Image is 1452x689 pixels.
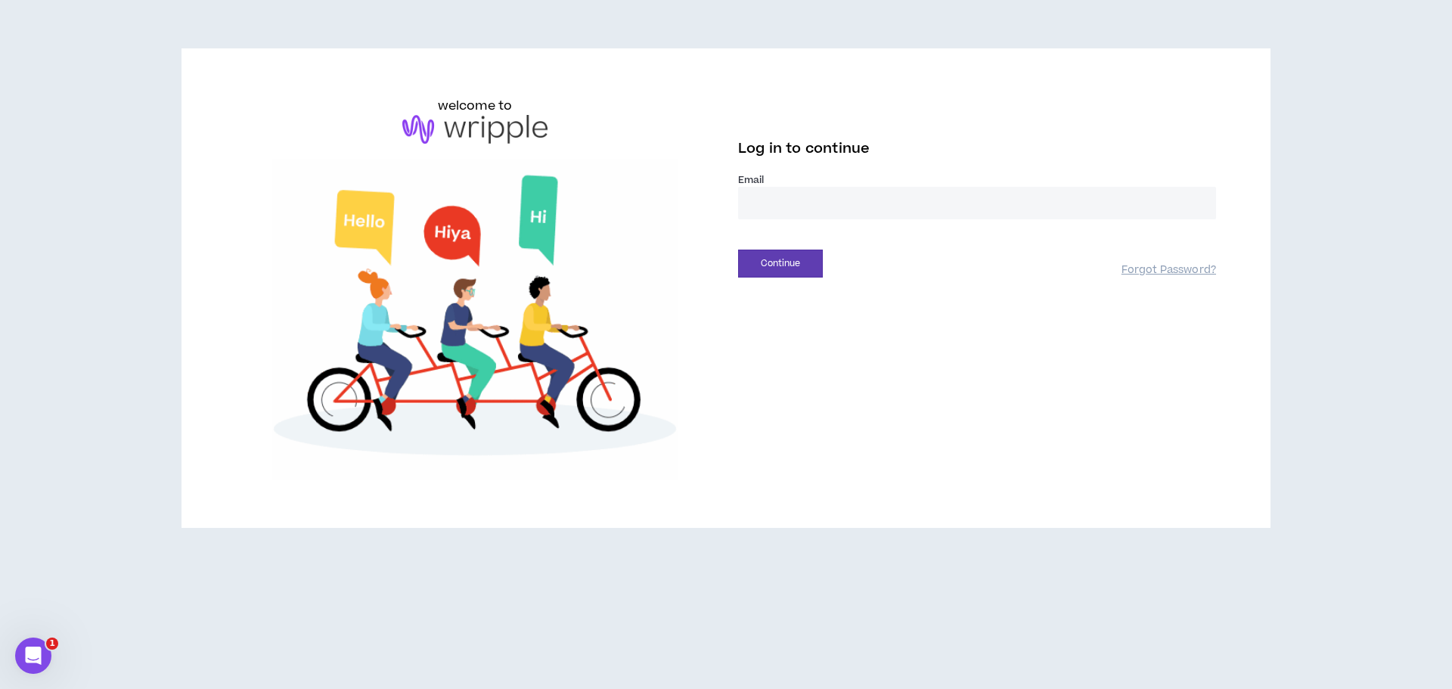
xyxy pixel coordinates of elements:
[738,250,823,278] button: Continue
[402,115,548,144] img: logo-brand.png
[1122,263,1216,278] a: Forgot Password?
[46,638,58,650] span: 1
[738,173,1216,187] label: Email
[738,139,870,158] span: Log in to continue
[236,159,714,480] img: Welcome to Wripple
[438,97,513,115] h6: welcome to
[15,638,51,674] iframe: Intercom live chat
